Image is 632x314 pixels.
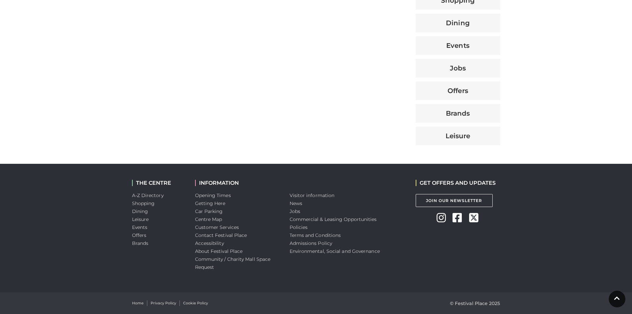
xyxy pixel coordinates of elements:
a: Terms and Conditions [290,232,341,238]
h2: THE CENTRE [132,180,185,186]
h2: INFORMATION [195,180,280,186]
a: News [290,200,302,206]
a: Admissions Policy [290,240,332,246]
a: Accessibility [195,240,224,246]
a: Dining [132,208,148,214]
p: © Festival Place 2025 [450,299,500,307]
a: Opening Times [195,192,231,198]
a: Commercial & Leasing Opportunities [290,216,377,222]
a: A-Z Directory [132,192,164,198]
button: Offers [416,81,500,100]
a: Visitor information [290,192,335,198]
a: About Festival Place [195,248,243,254]
button: Brands [416,104,500,123]
a: Privacy Policy [151,300,176,306]
a: Contact Festival Place [195,232,247,238]
a: Leisure [132,216,149,222]
a: Brands [132,240,149,246]
button: Events [416,36,500,55]
button: Leisure [416,127,500,145]
a: Community / Charity Mall Space Request [195,256,271,270]
a: Join Our Newsletter [416,194,493,207]
a: Policies [290,224,308,230]
a: Home [132,300,144,306]
a: Cookie Policy [183,300,208,306]
button: Jobs [416,59,500,77]
a: Environmental, Social and Governance [290,248,380,254]
button: Dining [416,14,500,32]
a: Car Parking [195,208,223,214]
a: Getting Here [195,200,226,206]
a: Centre Map [195,216,222,222]
a: Shopping [132,200,155,206]
a: Customer Services [195,224,239,230]
a: Events [132,224,148,230]
h2: GET OFFERS AND UPDATES [416,180,496,186]
a: Offers [132,232,147,238]
a: Jobs [290,208,300,214]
